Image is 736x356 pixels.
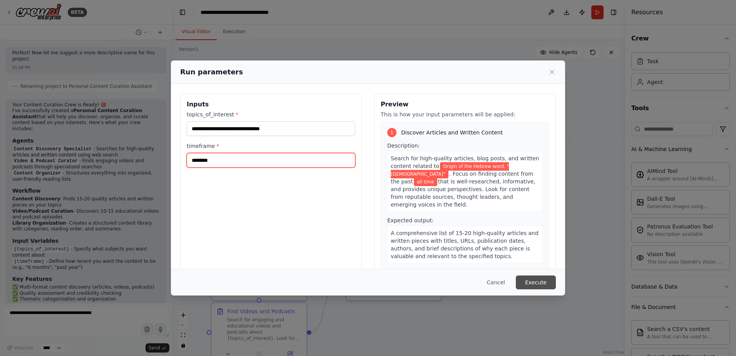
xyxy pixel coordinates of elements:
h3: Preview [381,100,549,109]
span: Search for high-quality articles, blog posts, and written content related to [391,155,539,169]
p: This is how your input parameters will be applied: [381,111,549,118]
h3: Inputs [187,100,355,109]
span: Description: [387,143,420,149]
span: Variable: timeframe [414,178,437,186]
h2: Run parameters [180,67,243,77]
span: Expected output: [387,217,434,223]
button: Execute [516,275,556,289]
div: 1 [387,128,396,137]
label: topics_of_interest [187,111,355,118]
span: . Focus on finding content from the past [391,171,534,185]
span: A comprehensive list of 15-20 high-quality articles and written pieces with titles, URLs, publica... [391,230,539,259]
span: Variable: topics_of_interest [391,162,509,178]
span: Discover Articles and Written Content [401,129,503,136]
span: that is well-researched, informative, and provides unique perspectives. Look for content from rep... [391,178,535,208]
button: Cancel [481,275,511,289]
label: timeframe [187,142,355,150]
